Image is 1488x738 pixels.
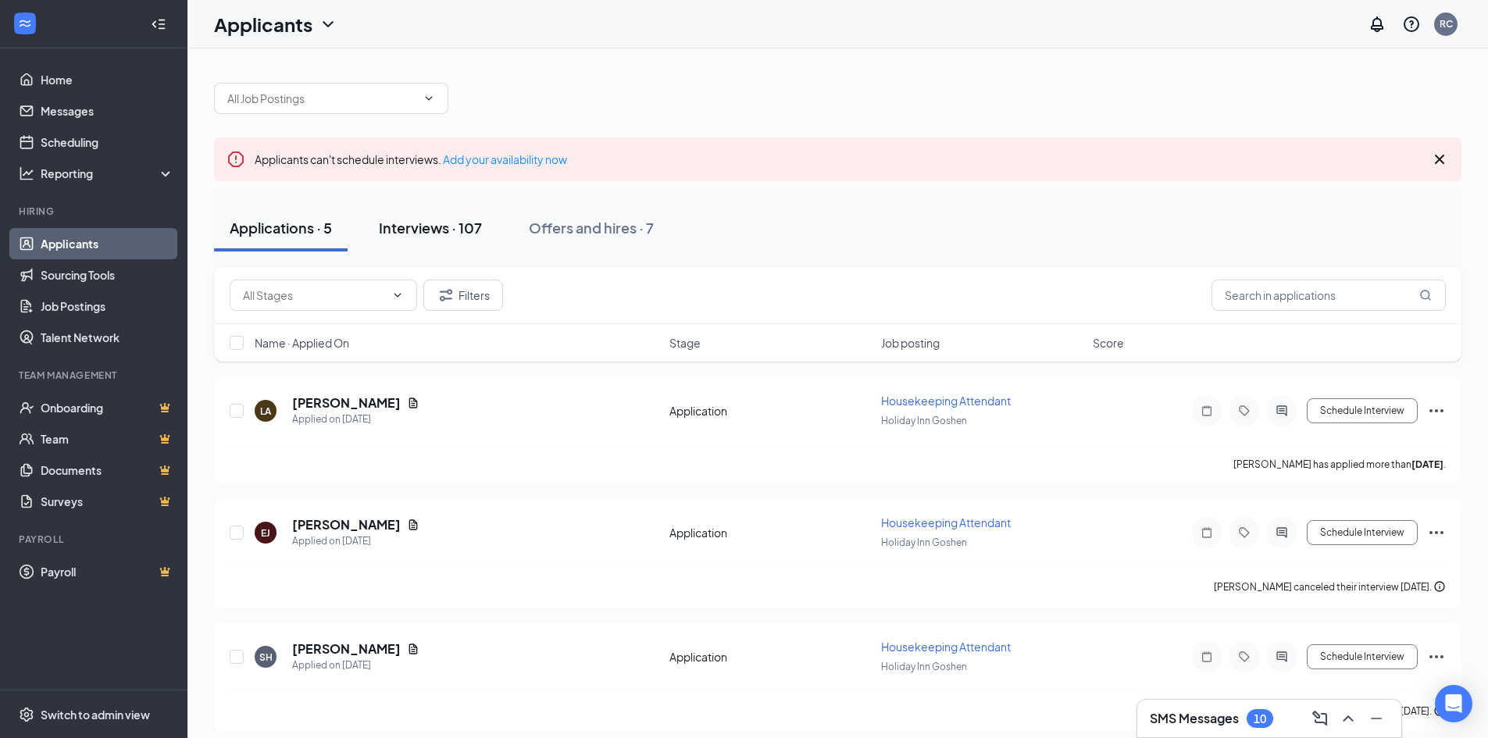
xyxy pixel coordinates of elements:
[41,64,174,95] a: Home
[41,228,174,259] a: Applicants
[19,369,171,382] div: Team Management
[407,519,419,531] svg: Document
[41,322,174,353] a: Talent Network
[407,397,419,409] svg: Document
[19,533,171,546] div: Payroll
[41,455,174,486] a: DocumentsCrown
[1430,150,1449,169] svg: Cross
[881,661,967,672] span: Holiday Inn Goshen
[259,651,273,664] div: SH
[669,403,872,419] div: Application
[41,127,174,158] a: Scheduling
[1093,335,1124,351] span: Score
[243,287,385,304] input: All Stages
[260,405,271,418] div: LA
[292,640,401,658] h5: [PERSON_NAME]
[1368,15,1386,34] svg: Notifications
[41,556,174,587] a: PayrollCrown
[1336,706,1361,731] button: ChevronUp
[255,152,567,166] span: Applicants can't schedule interviews.
[1402,15,1421,34] svg: QuestionInfo
[1197,526,1216,539] svg: Note
[1272,651,1291,663] svg: ActiveChat
[1254,712,1266,726] div: 10
[1427,523,1446,542] svg: Ellipses
[214,11,312,37] h1: Applicants
[881,394,1011,408] span: Housekeeping Attendant
[41,707,150,722] div: Switch to admin view
[19,205,171,218] div: Hiring
[1235,651,1254,663] svg: Tag
[1272,405,1291,417] svg: ActiveChat
[41,486,174,517] a: SurveysCrown
[19,166,34,181] svg: Analysis
[1307,398,1418,423] button: Schedule Interview
[230,218,332,237] div: Applications · 5
[1433,580,1446,593] svg: Info
[292,533,419,549] div: Applied on [DATE]
[1339,709,1358,728] svg: ChevronUp
[1214,579,1446,595] div: [PERSON_NAME] canceled their interview [DATE].
[1197,405,1216,417] svg: Note
[1419,289,1432,301] svg: MagnifyingGlass
[669,525,872,540] div: Application
[443,152,567,166] a: Add your availability now
[292,394,401,412] h5: [PERSON_NAME]
[881,415,967,426] span: Holiday Inn Goshen
[1307,644,1418,669] button: Schedule Interview
[1427,401,1446,420] svg: Ellipses
[669,335,701,351] span: Stage
[1235,526,1254,539] svg: Tag
[319,15,337,34] svg: ChevronDown
[1411,458,1443,470] b: [DATE]
[391,289,404,301] svg: ChevronDown
[881,335,940,351] span: Job posting
[292,658,419,673] div: Applied on [DATE]
[1211,280,1446,311] input: Search in applications
[17,16,33,31] svg: WorkstreamLogo
[423,280,503,311] button: Filter Filters
[379,218,482,237] div: Interviews · 107
[292,516,401,533] h5: [PERSON_NAME]
[669,649,872,665] div: Application
[255,335,349,351] span: Name · Applied On
[41,166,175,181] div: Reporting
[292,412,419,427] div: Applied on [DATE]
[881,515,1011,529] span: Housekeeping Attendant
[1150,710,1239,727] h3: SMS Messages
[1435,685,1472,722] div: Open Intercom Messenger
[41,291,174,322] a: Job Postings
[227,90,416,107] input: All Job Postings
[1272,526,1291,539] svg: ActiveChat
[881,537,967,548] span: Holiday Inn Goshen
[1433,704,1446,717] svg: Info
[19,707,34,722] svg: Settings
[261,526,270,540] div: EJ
[41,392,174,423] a: OnboardingCrown
[423,92,435,105] svg: ChevronDown
[529,218,654,237] div: Offers and hires · 7
[881,640,1011,654] span: Housekeeping Attendant
[1311,709,1329,728] svg: ComposeMessage
[1427,647,1446,666] svg: Ellipses
[41,423,174,455] a: TeamCrown
[227,150,245,169] svg: Error
[1364,706,1389,731] button: Minimize
[437,286,455,305] svg: Filter
[1367,709,1386,728] svg: Minimize
[1197,651,1216,663] svg: Note
[151,16,166,32] svg: Collapse
[1233,458,1446,471] p: [PERSON_NAME] has applied more than .
[41,95,174,127] a: Messages
[1307,520,1418,545] button: Schedule Interview
[1235,405,1254,417] svg: Tag
[41,259,174,291] a: Sourcing Tools
[1440,17,1453,30] div: RC
[407,643,419,655] svg: Document
[1308,706,1333,731] button: ComposeMessage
